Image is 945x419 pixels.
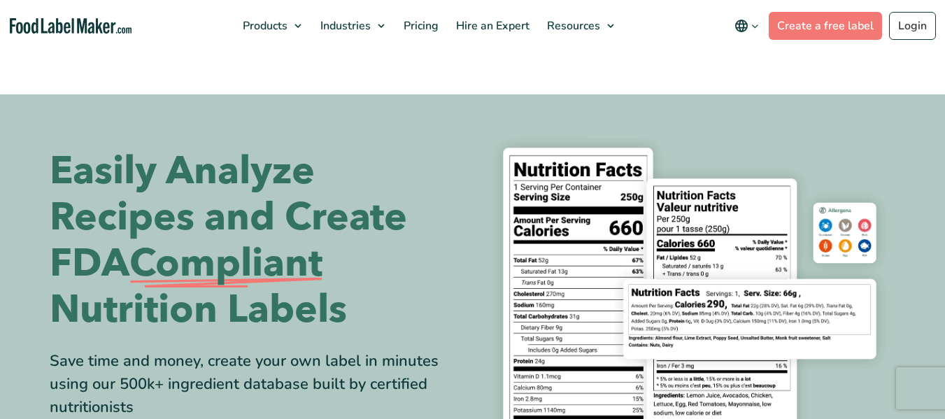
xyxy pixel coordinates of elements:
[50,350,462,419] div: Save time and money, create your own label in minutes using our 500k+ ingredient database built b...
[399,18,440,34] span: Pricing
[543,18,602,34] span: Resources
[889,12,936,40] a: Login
[452,18,531,34] span: Hire an Expert
[239,18,289,34] span: Products
[316,18,372,34] span: Industries
[129,241,322,287] span: Compliant
[50,148,462,333] h1: Easily Analyze Recipes and Create FDA Nutrition Labels
[769,12,882,40] a: Create a free label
